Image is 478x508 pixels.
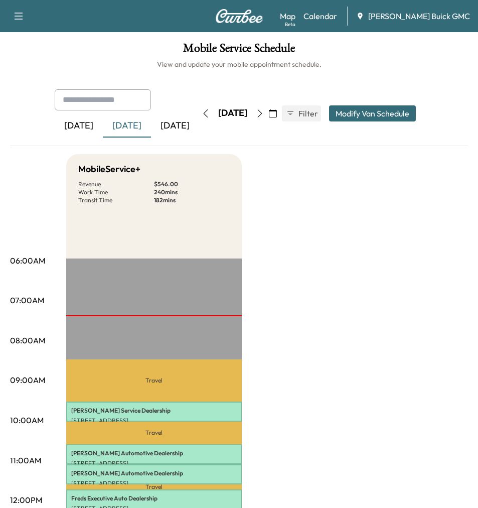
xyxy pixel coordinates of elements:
p: 11:00AM [10,454,41,466]
div: [DATE] [151,114,199,138]
div: Beta [285,21,295,28]
span: Filter [298,107,316,119]
button: Modify Van Schedule [329,105,416,121]
p: 240 mins [154,188,230,196]
p: Revenue [78,180,154,188]
p: [STREET_ADDRESS] [71,479,237,487]
p: 06:00AM [10,255,45,267]
p: [PERSON_NAME] Automotive Dealership [71,449,237,457]
a: MapBeta [280,10,295,22]
div: [DATE] [218,107,247,119]
h6: View and update your mobile appointment schedule. [10,59,468,69]
button: Filter [282,105,321,121]
p: Travel [66,484,242,489]
p: 08:00AM [10,334,45,346]
p: 12:00PM [10,494,42,506]
p: [PERSON_NAME] Service Dealership [71,407,237,415]
p: Transit Time [78,196,154,204]
h5: MobileService+ [78,162,140,176]
p: [PERSON_NAME] Automotive Dealership [71,469,237,477]
div: [DATE] [55,114,103,138]
p: Freds Executive Auto Dealership [71,494,237,502]
p: Work Time [78,188,154,196]
p: Travel [66,359,242,401]
p: 07:00AM [10,294,44,306]
p: 182 mins [154,196,230,204]
p: [STREET_ADDRESS] [71,459,237,467]
div: [DATE] [103,114,151,138]
img: Curbee Logo [215,9,263,23]
p: $ 546.00 [154,180,230,188]
p: 09:00AM [10,374,45,386]
h1: Mobile Service Schedule [10,42,468,59]
span: [PERSON_NAME] Buick GMC [368,10,470,22]
a: Calendar [303,10,337,22]
p: Travel [66,422,242,444]
p: 10:00AM [10,414,44,426]
p: [STREET_ADDRESS] [71,417,237,425]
